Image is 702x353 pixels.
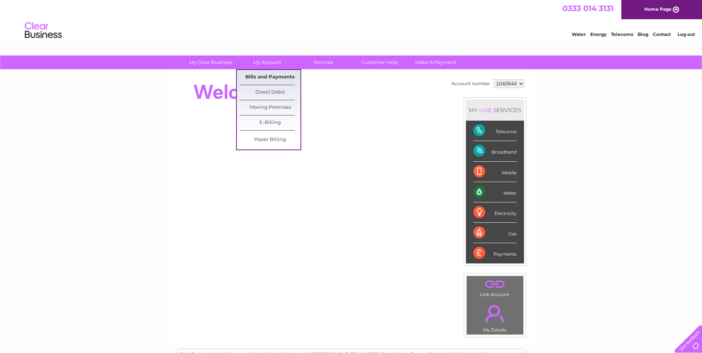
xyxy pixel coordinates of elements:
[473,182,517,202] div: Water
[239,70,300,85] a: Bills and Payments
[653,31,671,37] a: Contact
[349,56,410,69] a: Customer Help
[678,31,695,37] a: Log out
[236,56,298,69] a: My Account
[180,56,241,69] a: My Clear Business
[590,31,607,37] a: Energy
[468,278,521,291] a: .
[473,223,517,243] div: Gas
[562,4,614,13] a: 0333 014 3131
[638,31,648,37] a: Blog
[466,299,524,335] td: My Details
[473,202,517,223] div: Electricity
[473,121,517,141] div: Telecoms
[611,31,633,37] a: Telecoms
[478,107,493,114] div: LIVE
[473,243,517,263] div: Payments
[572,31,586,37] a: Water
[239,132,300,147] a: Paper Billing
[466,276,524,299] td: Link Account
[473,162,517,182] div: Mobile
[405,56,466,69] a: Make A Payment
[473,141,517,161] div: Broadband
[239,85,300,100] a: Direct Debit
[177,4,526,36] div: Clear Business is a trading name of Verastar Limited (registered in [GEOGRAPHIC_DATA] No. 3667643...
[450,77,492,90] td: Account number
[293,56,354,69] a: Services
[239,100,300,115] a: Moving Premises
[466,100,524,121] div: MY SERVICES
[24,19,62,42] img: logo.png
[468,300,521,326] a: .
[239,115,300,130] a: E-Billing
